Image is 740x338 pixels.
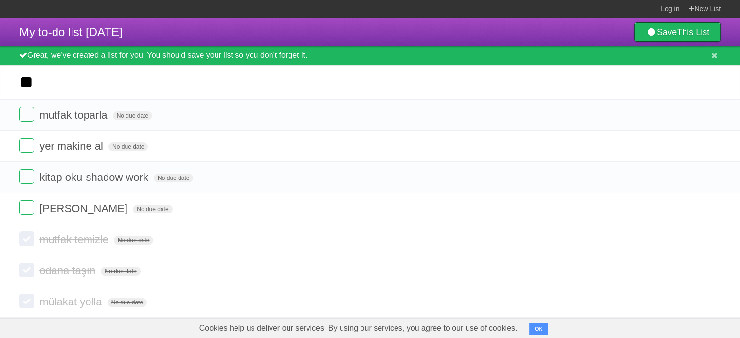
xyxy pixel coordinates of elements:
[19,25,123,38] span: My to-do list [DATE]
[133,205,172,213] span: No due date
[39,202,130,214] span: [PERSON_NAME]
[108,298,147,307] span: No due date
[677,27,709,37] b: This List
[39,296,104,308] span: mülakat yolla
[39,171,151,183] span: kitap oku-shadow work
[39,109,109,121] span: mutfak toparla
[634,22,721,42] a: SaveThis List
[19,169,34,184] label: Done
[19,231,34,246] label: Done
[19,263,34,277] label: Done
[19,294,34,308] label: Done
[113,111,152,120] span: No due date
[19,138,34,153] label: Done
[19,200,34,215] label: Done
[39,140,106,152] span: yer makine al
[190,319,527,338] span: Cookies help us deliver our services. By using our services, you agree to our use of cookies.
[39,265,98,277] span: odana taşın
[101,267,140,276] span: No due date
[154,174,193,182] span: No due date
[114,236,153,245] span: No due date
[529,323,548,335] button: OK
[39,233,111,246] span: mutfak temizle
[19,107,34,122] label: Done
[108,142,148,151] span: No due date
